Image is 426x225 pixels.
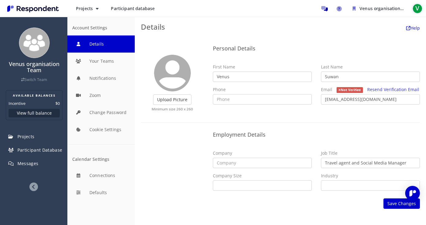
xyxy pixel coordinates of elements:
[213,150,232,156] label: Company
[213,64,235,70] label: First Name
[413,4,422,13] span: V
[360,6,413,11] span: Venus organisation Team
[17,160,39,166] span: Messages
[213,72,312,82] input: First Name
[67,184,135,201] button: Defaults
[213,132,420,138] h4: Employment Details
[5,4,61,14] img: Respondent
[405,186,420,201] div: Open Intercom Messenger
[17,134,35,139] span: Projects
[21,77,47,82] a: Switch Team
[67,53,135,70] button: Your Teams
[71,3,104,14] button: Projects
[67,87,135,104] button: Zoom
[337,87,363,93] span: Not Verified
[6,90,62,120] section: Balance summary
[67,70,135,87] button: Notifications
[141,22,165,32] span: Details
[4,61,64,73] h4: Venus organisation Team
[72,157,130,162] div: Calendar Settings
[106,3,160,14] a: Participant database
[17,147,62,153] span: Participant Database
[321,87,332,92] span: Email
[213,87,226,93] label: Phone
[9,109,60,117] button: View full balance
[321,150,337,156] label: Job Title
[67,121,135,138] button: Cookie Settings
[321,158,420,168] input: Job Title
[213,94,312,105] input: Phone
[213,158,312,168] input: Company
[111,6,155,11] span: Participant database
[406,25,420,31] a: Help
[9,93,60,98] h2: AVAILABLE BALANCES
[9,100,25,106] dt: Incentive
[318,2,330,15] a: Message participants
[141,106,204,112] p: Minimum size 260 x 260
[153,94,191,105] label: Upload Picture
[321,64,343,70] label: Last Name
[333,2,345,15] a: Help and support
[67,35,135,53] button: Details
[321,173,338,179] label: Industry
[213,46,420,52] h4: Personal Details
[154,55,191,91] img: user_avatar_128.png
[321,94,420,105] input: Email
[411,3,424,14] button: V
[19,28,50,58] img: team_avatar_256.png
[72,25,130,31] div: Account Settings
[367,87,419,92] a: Resend Verification Email
[348,3,409,14] button: Venus organisation Team
[55,100,60,106] dd: $0
[213,173,242,179] label: Company Size
[76,6,93,11] span: Projects
[321,72,420,82] input: Last Name
[67,167,135,184] button: Connections
[67,104,135,121] button: Change Password
[383,198,420,209] button: Save Changes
